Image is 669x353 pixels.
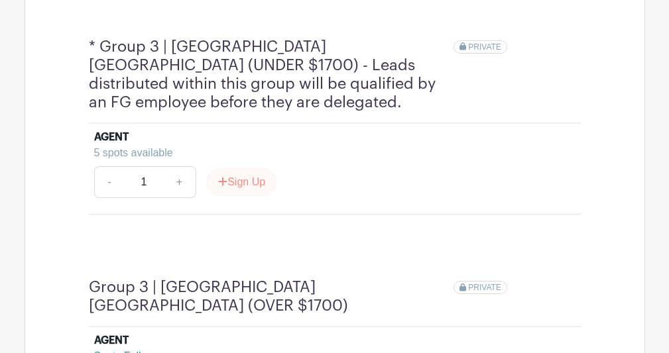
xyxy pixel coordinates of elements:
button: Sign Up [207,168,276,196]
a: + [163,166,196,198]
div: AGENT [94,332,129,348]
h4: Group 3 | [GEOGRAPHIC_DATA] [GEOGRAPHIC_DATA] (OVER $1700) [89,278,454,315]
a: - [94,166,125,198]
div: AGENT [94,129,129,145]
h4: * Group 3 | [GEOGRAPHIC_DATA] [GEOGRAPHIC_DATA] (UNDER $1700) - Leads distributed within this gro... [89,38,454,112]
div: 5 spots available [94,145,565,161]
span: PRIVATE [468,283,501,292]
span: PRIVATE [468,42,501,52]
